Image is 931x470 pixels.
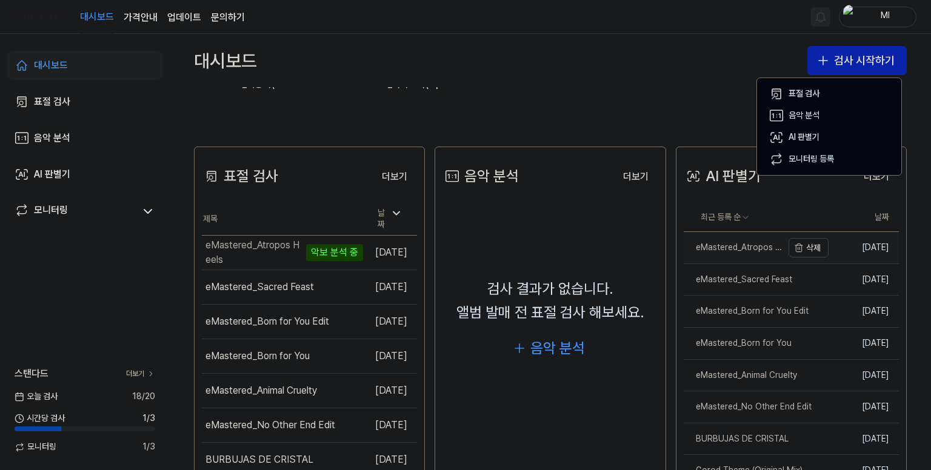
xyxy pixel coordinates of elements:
[7,160,162,189] a: AI 판별기
[789,88,819,100] div: 표절 검사
[861,10,909,23] div: Ml
[829,359,899,391] td: [DATE]
[684,264,829,296] a: eMastered_Sacred Feast
[363,304,417,339] td: [DATE]
[34,167,70,182] div: AI 판별기
[15,366,48,381] span: 스탠다드
[684,391,829,423] a: eMastered_No Other End Edit
[813,10,828,24] img: 알림
[684,232,783,263] a: eMastered_Atropos Heels
[7,87,162,116] a: 표절 검사
[684,305,809,317] div: eMastered_Born for You Edit
[684,369,797,382] div: eMastered_Animal Cruelty
[839,7,916,27] button: profileMl
[202,203,363,236] th: 제목
[762,105,896,127] button: 음악 분석
[829,391,899,423] td: [DATE]
[34,131,70,145] div: 음악 분석
[762,148,896,170] button: 모니터링 등록
[167,10,201,25] a: 업데이트
[684,401,812,413] div: eMastered_No Other End Edit
[363,408,417,442] td: [DATE]
[142,441,155,453] span: 1 / 3
[789,238,829,257] button: 삭제
[843,5,858,29] img: profile
[684,165,761,188] div: AI 판별기
[363,270,417,304] td: [DATE]
[829,423,899,455] td: [DATE]
[684,328,829,359] a: eMastered_Born for You
[205,238,304,267] div: eMastered_Atropos Heels
[684,296,829,327] a: eMastered_Born for You Edit
[854,164,899,189] a: 더보기
[762,83,896,105] button: 표절 검사
[372,164,417,189] a: 더보기
[34,203,68,220] div: 모니터링
[684,337,792,349] div: eMastered_Born for You
[205,280,314,294] div: eMastered_Sacred Feast
[684,242,783,254] div: eMastered_Atropos Heels
[80,1,114,34] a: 대시보드
[142,412,155,425] span: 1 / 3
[15,412,65,425] span: 시간당 검사
[202,165,278,188] div: 표절 검사
[829,203,899,232] th: 날짜
[613,165,658,189] button: 더보기
[684,433,789,445] div: BURBUJAS DE CRISTAL
[530,337,585,360] div: 음악 분석
[372,165,417,189] button: 더보기
[363,373,417,408] td: [DATE]
[789,110,819,122] div: 음악 분석
[7,51,162,80] a: 대시보드
[205,349,310,363] div: eMastered_Born for You
[306,244,363,261] div: 악보 분석 중
[205,314,329,329] div: eMastered_Born for You Edit
[684,360,829,391] a: eMastered_Animal Cruelty
[34,58,68,73] div: 대시보드
[789,153,834,165] div: 모니터링 등록
[504,334,597,363] button: 음악 분석
[7,124,162,153] a: 음악 분석
[829,296,899,328] td: [DATE]
[854,165,899,189] button: 더보기
[829,232,899,264] td: [DATE]
[829,328,899,360] td: [DATE]
[456,277,644,324] div: 검사 결과가 없습니다. 앨범 발매 전 표절 검사 해보세요.
[363,339,417,373] td: [DATE]
[126,369,155,379] a: 더보기
[132,391,155,403] span: 18 / 20
[194,46,257,75] div: 대시보드
[15,391,58,403] span: 오늘 검사
[211,10,245,25] a: 문의하기
[15,441,56,453] span: 모니터링
[205,383,317,398] div: eMastered_Animal Cruelty
[363,235,417,270] td: [DATE]
[613,164,658,189] a: 더보기
[807,46,907,75] button: 검사 시작하기
[34,94,70,109] div: 표절 검사
[684,423,829,455] a: BURBUJAS DE CRISTAL
[789,131,819,144] div: AI 판별기
[205,452,313,467] div: BURBUJAS DE CRISTAL
[442,165,519,188] div: 음악 분석
[373,204,407,234] div: 날짜
[205,418,335,432] div: eMastered_No Other End Edit
[15,203,136,220] a: 모니터링
[684,274,792,286] div: eMastered_Sacred Feast
[829,263,899,296] td: [DATE]
[762,127,896,148] button: AI 판별기
[124,10,158,25] button: 가격안내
